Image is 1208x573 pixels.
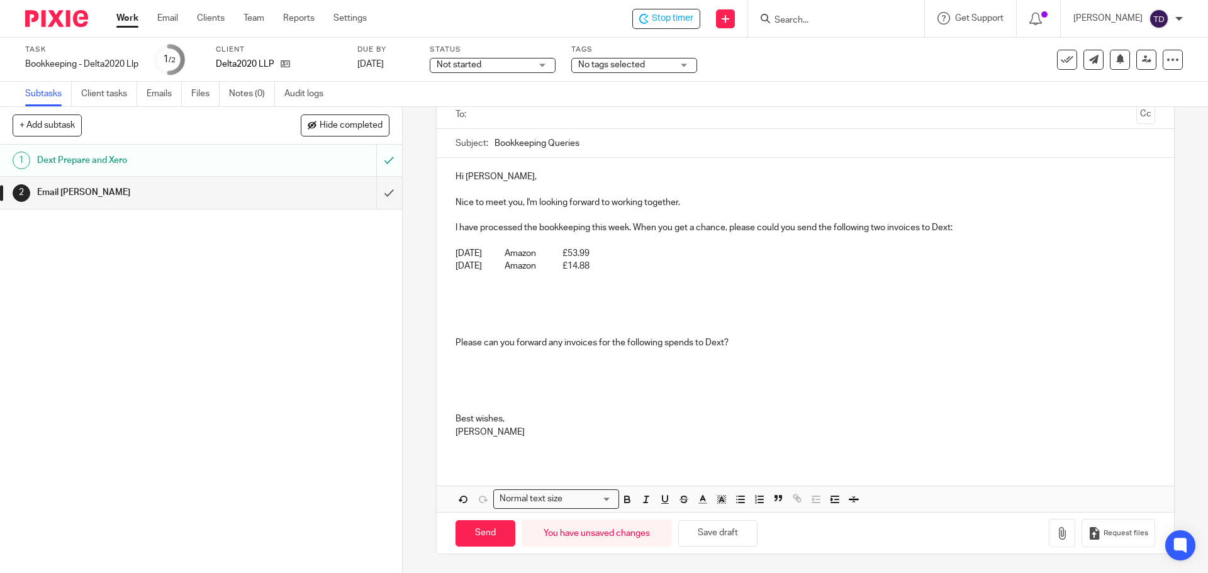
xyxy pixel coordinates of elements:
[283,12,315,25] a: Reports
[169,57,176,64] small: /2
[147,82,182,106] a: Emails
[357,60,384,69] span: [DATE]
[357,45,414,55] label: Due by
[496,492,565,506] span: Normal text size
[116,12,138,25] a: Work
[456,137,488,150] label: Subject:
[13,152,30,169] div: 1
[301,114,389,136] button: Hide completed
[566,492,612,506] input: Search for option
[333,12,367,25] a: Settings
[955,14,1004,23] span: Get Support
[571,45,697,55] label: Tags
[25,45,138,55] label: Task
[1136,105,1155,124] button: Cc
[456,221,1155,298] p: I have processed the bookkeeping this week. When you get a chance, please could you send the foll...
[430,45,556,55] label: Status
[37,151,255,170] h1: Dext Prepare and Xero
[493,489,619,509] div: Search for option
[652,12,693,25] span: Stop timer
[437,60,481,69] span: Not started
[456,108,469,121] label: To:
[25,58,138,70] div: Bookkeeping - Delta2020 Llp
[13,114,82,136] button: + Add subtask
[163,52,176,67] div: 1
[13,184,30,202] div: 2
[37,183,255,202] h1: Email [PERSON_NAME]
[632,9,700,29] div: Delta2020 LLP - Bookkeeping - Delta2020 Llp
[216,58,274,70] p: Delta2020 LLP
[25,82,72,106] a: Subtasks
[456,413,1155,425] p: Best wishes,
[81,82,137,106] a: Client tasks
[243,12,264,25] a: Team
[1104,528,1148,538] span: Request files
[284,82,333,106] a: Audit logs
[191,82,220,106] a: Files
[197,12,225,25] a: Clients
[773,15,886,26] input: Search
[456,426,1155,438] p: [PERSON_NAME]
[456,196,1155,209] p: Nice to meet you, I'm looking forward to working together.
[1073,12,1143,25] p: [PERSON_NAME]
[25,10,88,27] img: Pixie
[522,520,672,547] div: You have unsaved changes
[456,170,1155,183] p: Hi [PERSON_NAME],
[157,12,178,25] a: Email
[229,82,275,106] a: Notes (0)
[320,121,383,131] span: Hide completed
[216,45,342,55] label: Client
[578,60,645,69] span: No tags selected
[1149,9,1169,29] img: svg%3E
[456,337,1155,349] p: Please can you forward any invoices for the following spends to Dext?
[678,520,758,547] button: Save draft
[456,520,515,547] input: Send
[1082,519,1155,547] button: Request files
